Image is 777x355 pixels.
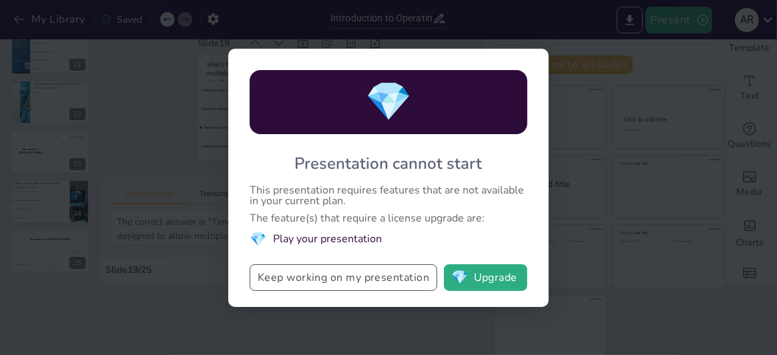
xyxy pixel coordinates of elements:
[295,153,483,174] div: Presentation cannot start
[250,213,527,224] div: The feature(s) that require a license upgrade are:
[250,185,527,206] div: This presentation requires features that are not available in your current plan.
[365,76,412,127] span: diamond
[250,230,266,248] span: diamond
[250,230,527,248] li: Play your presentation
[250,264,437,291] button: Keep working on my presentation
[444,264,527,291] button: diamondUpgrade
[451,271,468,284] span: diamond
